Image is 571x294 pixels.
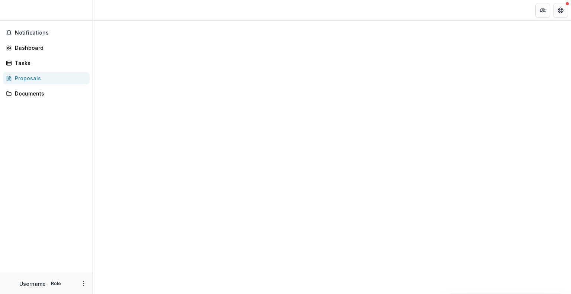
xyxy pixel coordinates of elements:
button: Partners [535,3,550,18]
div: Proposals [15,74,84,82]
p: Username [19,280,46,288]
a: Tasks [3,57,90,69]
button: More [79,279,88,288]
button: Notifications [3,27,90,39]
div: Documents [15,90,84,97]
p: Role [49,280,63,287]
button: Get Help [553,3,568,18]
a: Documents [3,87,90,100]
div: Dashboard [15,44,84,52]
div: Tasks [15,59,84,67]
a: Dashboard [3,42,90,54]
span: Notifications [15,30,87,36]
a: Proposals [3,72,90,84]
